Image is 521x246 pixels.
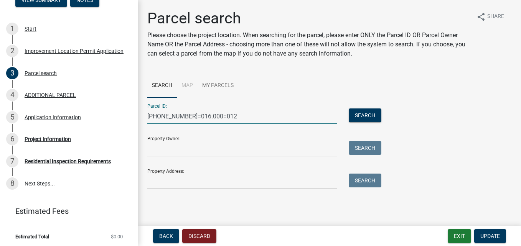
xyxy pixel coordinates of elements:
div: Project Information [25,136,71,142]
div: 2 [6,45,18,57]
div: Application Information [25,115,81,120]
div: 4 [6,89,18,101]
button: Update [474,229,506,243]
div: 7 [6,155,18,167]
a: My Parcels [198,74,238,98]
button: Exit [448,229,471,243]
span: $0.00 [111,234,123,239]
button: Search [349,141,381,155]
a: Estimated Fees [6,203,126,219]
p: Please choose the project location. When searching for the parcel, please enter ONLY the Parcel I... [147,31,470,58]
div: Parcel search [25,71,57,76]
h1: Parcel search [147,9,470,28]
div: ADDITIONAL PARCEL [25,92,76,98]
div: Improvement Location Permit Application [25,48,124,54]
span: Estimated Total [15,234,49,239]
a: Search [147,74,177,98]
span: Update [480,233,500,239]
div: 5 [6,111,18,123]
button: Back [153,229,179,243]
div: 8 [6,177,18,190]
button: Search [349,174,381,187]
button: Search [349,108,381,122]
i: share [476,12,486,21]
button: shareShare [470,9,510,24]
div: 1 [6,23,18,35]
span: Back [159,233,173,239]
div: Start [25,26,36,31]
div: Residential Inspection Requirements [25,159,111,164]
div: 6 [6,133,18,145]
span: Share [487,12,504,21]
button: Discard [182,229,216,243]
div: 3 [6,67,18,79]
